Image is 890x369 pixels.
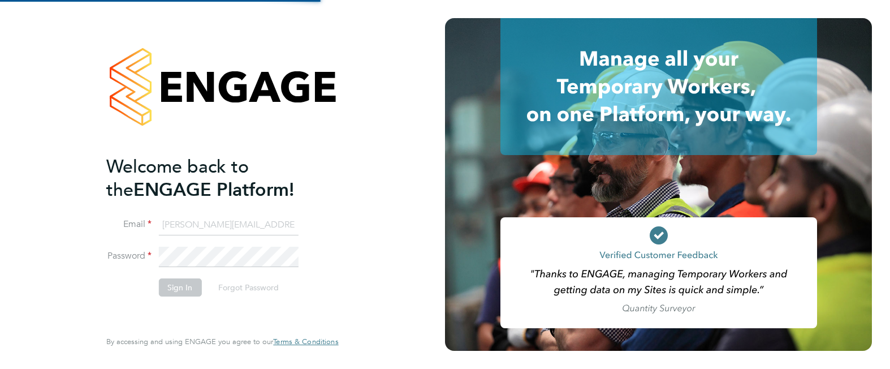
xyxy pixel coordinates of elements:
span: By accessing and using ENGAGE you agree to our [106,337,338,346]
button: Forgot Password [209,278,288,297]
label: Email [106,218,152,230]
label: Password [106,250,152,262]
button: Sign In [158,278,201,297]
input: Enter your work email... [158,215,298,235]
a: Terms & Conditions [273,337,338,346]
span: Welcome back to the [106,156,249,201]
h2: ENGAGE Platform! [106,155,327,201]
